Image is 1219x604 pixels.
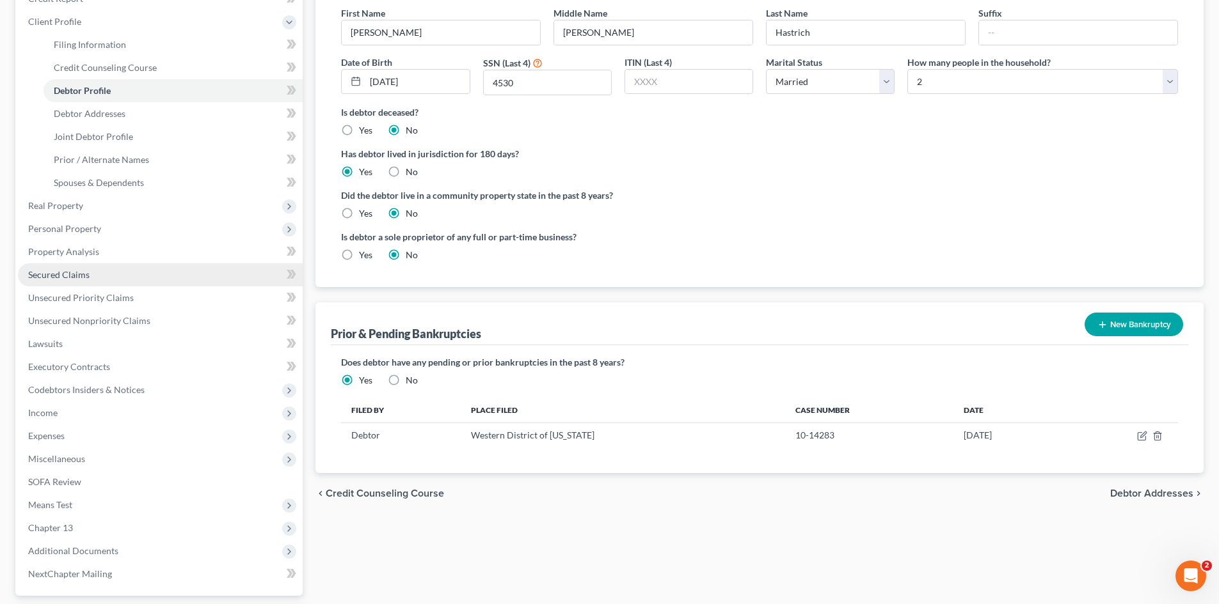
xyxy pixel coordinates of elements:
span: NextChapter Mailing [28,568,112,579]
th: Case Number [785,397,953,422]
label: How many people in the household? [907,56,1051,69]
a: Unsecured Priority Claims [18,286,303,309]
input: XXXX [484,70,611,95]
label: Does debtor have any pending or prior bankruptcies in the past 8 years? [341,355,1178,369]
th: Place Filed [461,397,785,422]
div: Prior & Pending Bankruptcies [331,326,481,341]
span: Spouses & Dependents [54,177,144,188]
a: Joint Debtor Profile [44,125,303,148]
span: Means Test [28,499,72,510]
span: Codebtors Insiders & Notices [28,384,145,395]
button: chevron_left Credit Counseling Course [315,488,444,499]
label: Date of Birth [341,56,392,69]
input: -- [767,20,965,45]
span: Personal Property [28,223,101,234]
label: Yes [359,207,372,220]
input: -- [979,20,1177,45]
label: Did the debtor live in a community property state in the past 8 years? [341,189,1178,202]
label: Yes [359,166,372,178]
th: Date [953,397,1063,422]
a: Executory Contracts [18,355,303,378]
label: Yes [359,124,372,137]
span: Unsecured Priority Claims [28,292,134,303]
label: Suffix [978,6,1002,20]
a: Debtor Profile [44,79,303,102]
td: Debtor [341,423,461,447]
span: Secured Claims [28,269,90,280]
a: Credit Counseling Course [44,56,303,79]
span: Unsecured Nonpriority Claims [28,315,150,326]
i: chevron_right [1193,488,1204,499]
i: chevron_left [315,488,326,499]
a: Property Analysis [18,240,303,263]
label: First Name [341,6,385,20]
span: Real Property [28,200,83,211]
input: MM/DD/YYYY [365,70,469,94]
span: Debtor Profile [54,85,111,96]
label: Last Name [766,6,808,20]
span: Credit Counseling Course [54,62,157,73]
span: Income [28,407,58,418]
label: Yes [359,374,372,387]
label: SSN (Last 4) [483,56,530,70]
a: Secured Claims [18,263,303,286]
span: Lawsuits [28,338,63,349]
th: Filed By [341,397,461,422]
span: Debtor Addresses [1110,488,1193,499]
a: Unsecured Nonpriority Claims [18,309,303,332]
span: Executory Contracts [28,361,110,372]
a: Lawsuits [18,332,303,355]
label: Is debtor deceased? [341,105,1178,119]
label: No [406,124,418,137]
label: Is debtor a sole proprietor of any full or part-time business? [341,230,753,244]
a: NextChapter Mailing [18,562,303,585]
label: Middle Name [554,6,607,20]
button: New Bankruptcy [1085,313,1183,336]
a: Debtor Addresses [44,102,303,125]
span: Chapter 13 [28,522,73,533]
label: No [406,374,418,387]
span: SOFA Review [28,476,81,487]
span: Expenses [28,430,65,441]
span: Miscellaneous [28,453,85,464]
span: Additional Documents [28,545,118,556]
span: Prior / Alternate Names [54,154,149,165]
a: Filing Information [44,33,303,56]
td: 10-14283 [785,423,953,447]
span: Joint Debtor Profile [54,131,133,142]
label: No [406,249,418,261]
label: Yes [359,249,372,261]
label: Has debtor lived in jurisdiction for 180 days? [341,147,1178,160]
input: XXXX [625,70,753,94]
label: Marital Status [766,56,822,69]
iframe: Intercom live chat [1175,561,1206,591]
a: SOFA Review [18,470,303,493]
span: 2 [1202,561,1212,571]
label: No [406,207,418,220]
span: Property Analysis [28,246,99,257]
span: Credit Counseling Course [326,488,444,499]
input: M.I [554,20,753,45]
input: -- [342,20,540,45]
td: Western District of [US_STATE] [461,423,785,447]
td: [DATE] [953,423,1063,447]
button: Debtor Addresses chevron_right [1110,488,1204,499]
label: No [406,166,418,178]
span: Debtor Addresses [54,108,125,119]
a: Prior / Alternate Names [44,148,303,171]
label: ITIN (Last 4) [625,56,672,69]
span: Filing Information [54,39,126,50]
span: Client Profile [28,16,81,27]
a: Spouses & Dependents [44,171,303,194]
